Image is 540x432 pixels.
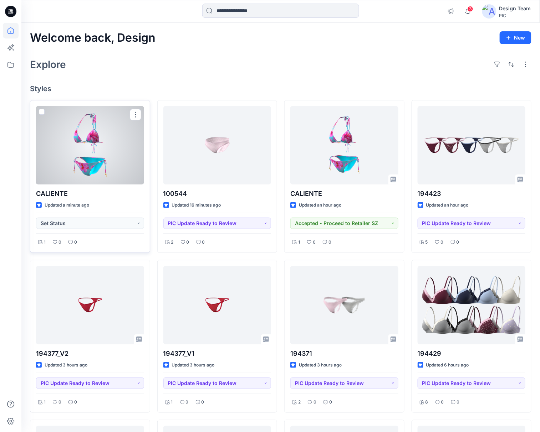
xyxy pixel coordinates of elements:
h4: Styles [30,84,531,93]
p: 0 [328,239,331,246]
p: 0 [202,399,204,406]
p: CALIENTE [36,189,144,199]
p: CALIENTE [290,189,398,199]
a: 100544 [163,106,271,184]
p: 0 [457,239,459,246]
a: CALIENTE [36,106,144,184]
p: 0 [74,239,77,246]
p: 2 [171,239,174,246]
a: 194423 [418,106,526,184]
p: Updated 3 hours ago [172,361,215,369]
p: 194423 [418,189,526,199]
h2: Welcome back, Design [30,31,156,45]
p: Updated 3 hours ago [299,361,342,369]
p: 8 [426,399,428,406]
p: Updated an hour ago [299,202,341,209]
a: 194429 [418,266,526,344]
a: 194377_V2 [36,266,144,344]
p: 0 [202,239,205,246]
p: 1 [298,239,300,246]
p: 100544 [163,189,271,199]
p: 1 [44,399,46,406]
p: 0 [441,399,444,406]
p: 0 [186,399,189,406]
p: Updated a minute ago [45,202,89,209]
p: 1 [171,399,173,406]
div: Design Team [499,4,531,13]
p: 2 [298,399,301,406]
p: 194377_V1 [163,349,271,359]
a: 194371 [290,266,398,344]
p: 0 [58,399,61,406]
div: PIC [499,13,531,18]
p: 0 [187,239,189,246]
p: Updated 3 hours ago [45,361,87,369]
a: 194377_V1 [163,266,271,344]
p: 0 [58,239,61,246]
p: 194371 [290,349,398,359]
p: 1 [44,239,46,246]
p: Updated an hour ago [426,202,469,209]
p: 194377_V2 [36,349,144,359]
p: 0 [457,399,460,406]
p: 194429 [418,349,526,359]
h2: Explore [30,59,66,70]
p: Updated 6 hours ago [426,361,469,369]
p: 0 [74,399,77,406]
img: avatar [482,4,496,19]
p: Updated 16 minutes ago [172,202,221,209]
a: CALIENTE [290,106,398,184]
p: 0 [314,399,316,406]
p: 0 [441,239,444,246]
p: 0 [313,239,316,246]
span: 3 [468,6,473,12]
p: 5 [426,239,428,246]
p: 0 [329,399,332,406]
button: New [500,31,531,44]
